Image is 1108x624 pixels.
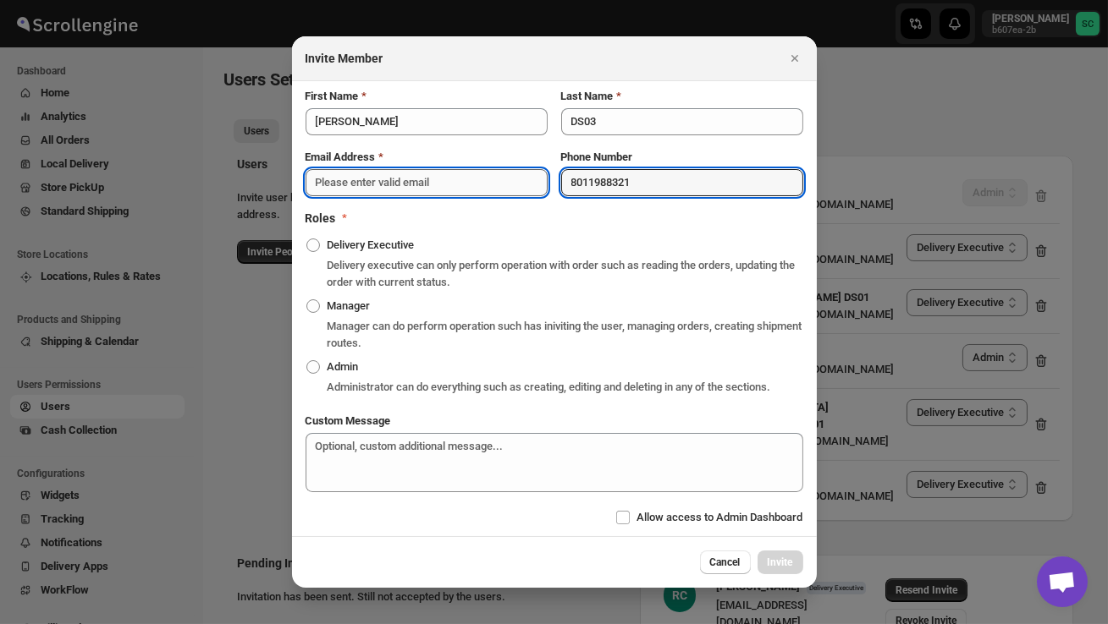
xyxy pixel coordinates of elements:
[306,151,376,163] b: Email Address
[561,90,614,102] b: Last Name
[328,299,371,312] span: Manager
[710,556,741,569] span: Cancel
[306,90,359,102] b: First Name
[306,210,336,227] h2: Roles
[328,380,771,393] span: Administrator can do everything such as creating, editing and deleting in any of the sections.
[328,320,802,349] span: Manager can do perform operation such has iniviting the user, managing orders, creating shipment ...
[306,169,548,196] input: Please enter valid email
[783,47,807,70] button: Close
[306,414,391,427] b: Custom Message
[328,259,796,288] span: Delivery executive can only perform operation with order such as reading the orders, updating the...
[1037,556,1088,607] div: Open chat
[306,52,383,65] b: Invite Member
[561,151,633,163] b: Phone Number
[700,550,751,574] button: Cancel
[637,511,803,523] span: Allow access to Admin Dashboard
[328,238,415,251] span: Delivery Executive
[328,360,359,373] span: Admin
